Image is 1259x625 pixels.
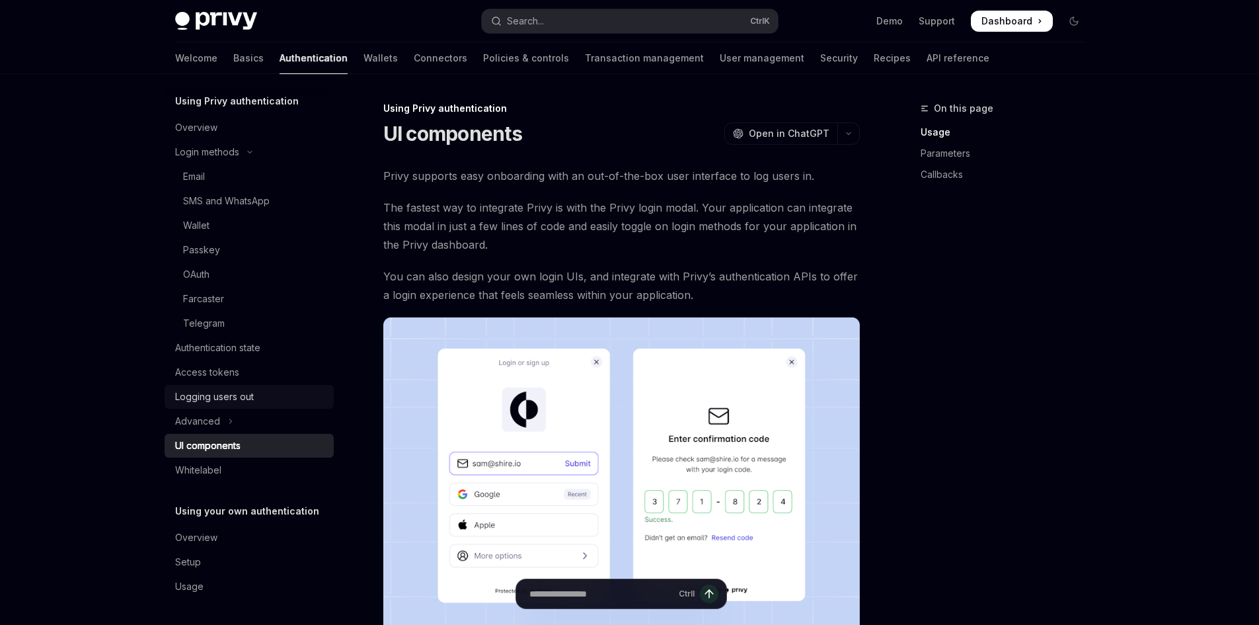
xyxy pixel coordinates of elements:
[919,15,955,28] a: Support
[165,336,334,360] a: Authentication state
[175,364,239,380] div: Access tokens
[529,579,673,608] input: Ask a question...
[165,526,334,550] a: Overview
[165,550,334,574] a: Setup
[280,42,348,74] a: Authentication
[165,575,334,599] a: Usage
[934,101,993,116] span: On this page
[876,15,903,28] a: Demo
[165,238,334,262] a: Passkey
[183,193,270,209] div: SMS and WhatsApp
[482,9,778,33] button: Open search
[165,263,334,286] a: OAuth
[383,122,522,146] h1: UI components
[165,385,334,409] a: Logging users out
[165,214,334,237] a: Wallet
[175,438,241,454] div: UI components
[383,198,860,254] span: The fastest way to integrate Privy is with the Privy login modal. Your application can integrate ...
[165,409,334,433] button: Toggle Advanced section
[175,340,260,356] div: Authentication state
[507,13,544,29] div: Search...
[1063,11,1085,32] button: Toggle dark mode
[175,462,221,478] div: Whitelabel
[921,143,1095,164] a: Parameters
[175,42,217,74] a: Welcome
[165,360,334,384] a: Access tokens
[175,12,257,30] img: dark logo
[183,242,220,258] div: Passkey
[749,127,829,140] span: Open in ChatGPT
[165,116,334,140] a: Overview
[175,554,201,570] div: Setup
[724,122,837,145] button: Open in ChatGPT
[383,102,860,115] div: Using Privy authentication
[720,42,804,74] a: User management
[820,42,858,74] a: Security
[750,16,770,26] span: Ctrl K
[165,140,334,164] button: Toggle Login methods section
[175,120,217,136] div: Overview
[183,218,210,233] div: Wallet
[183,291,224,307] div: Farcaster
[175,530,217,546] div: Overview
[981,15,1032,28] span: Dashboard
[233,42,264,74] a: Basics
[175,413,220,429] div: Advanced
[383,267,860,304] span: You can also design your own login UIs, and integrate with Privy’s authentication APIs to offer a...
[363,42,398,74] a: Wallets
[175,93,299,109] h5: Using Privy authentication
[165,312,334,335] a: Telegram
[183,267,210,282] div: OAuth
[585,42,704,74] a: Transaction management
[483,42,569,74] a: Policies & controls
[175,144,239,160] div: Login methods
[921,122,1095,143] a: Usage
[165,434,334,458] a: UI components
[175,579,204,595] div: Usage
[165,458,334,482] a: Whitelabel
[183,315,225,331] div: Telegram
[874,42,911,74] a: Recipes
[165,189,334,213] a: SMS and WhatsApp
[414,42,467,74] a: Connectors
[183,169,205,185] div: Email
[700,585,718,603] button: Send message
[927,42,989,74] a: API reference
[165,165,334,188] a: Email
[921,164,1095,185] a: Callbacks
[175,389,254,405] div: Logging users out
[383,167,860,185] span: Privy supports easy onboarding with an out-of-the-box user interface to log users in.
[165,287,334,311] a: Farcaster
[971,11,1053,32] a: Dashboard
[175,503,319,519] h5: Using your own authentication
